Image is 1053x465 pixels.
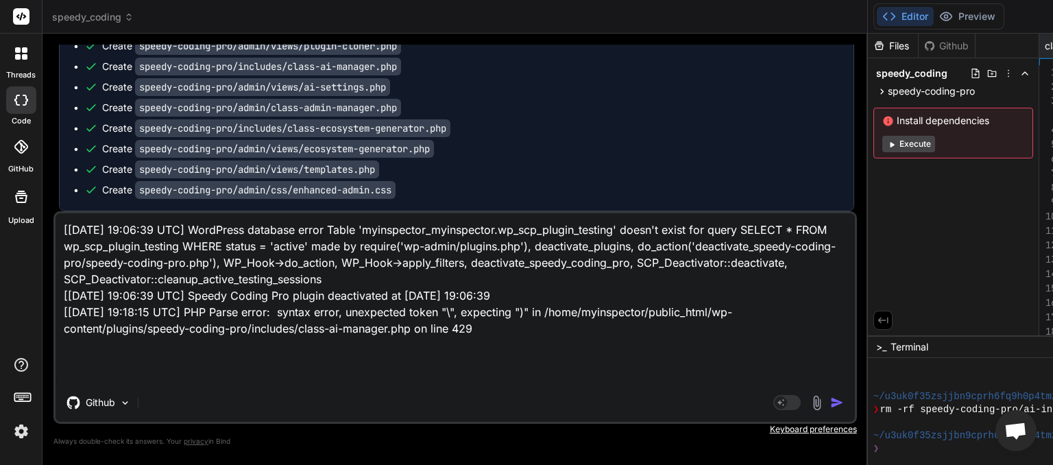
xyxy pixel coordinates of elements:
div: Create [102,163,379,176]
div: Files [868,39,918,53]
code: speedy-coding-pro/admin/views/ai-settings.php [135,78,390,96]
div: Open chat [995,410,1037,451]
code: speedy-coding-pro/admin/class-admin-manager.php [135,99,401,117]
label: GitHub [8,163,34,175]
span: speedy_coding [876,67,947,80]
div: Create [102,121,450,135]
div: Create [102,142,434,156]
img: Pick Models [119,397,131,409]
span: speedy-coding-pro [888,84,975,98]
code: speedy-coding-pro/includes/class-ai-manager.php [135,58,401,75]
img: icon [830,396,844,409]
span: privacy [184,437,208,445]
p: Always double-check its answers. Your in Bind [53,435,857,448]
code: speedy-coding-pro/includes/class-ecosystem-generator.php [135,119,450,137]
span: ❯ [873,403,880,416]
span: Terminal [891,340,928,354]
div: Create [102,101,401,115]
label: Upload [8,215,34,226]
code: speedy-coding-pro/admin/views/ecosystem-generator.php [135,140,434,158]
div: Github [919,39,975,53]
span: >_ [876,340,886,354]
button: Execute [882,136,935,152]
div: Create [102,60,401,73]
img: attachment [809,395,825,411]
label: threads [6,69,36,81]
div: Create [102,183,396,197]
div: Create [102,39,401,53]
img: settings [10,420,33,443]
p: Keyboard preferences [53,424,857,435]
span: Install dependencies [882,114,1024,128]
span: ❯ [873,442,880,455]
button: Editor [877,7,934,26]
label: code [12,115,31,127]
span: speedy_coding [52,10,134,24]
code: speedy-coding-pro/admin/views/plugin-cloner.php [135,37,401,55]
code: speedy-coding-pro/admin/css/enhanced-admin.css [135,181,396,199]
p: Github [86,396,115,409]
code: speedy-coding-pro/admin/views/templates.php [135,160,379,178]
button: Preview [934,7,1001,26]
div: Create [102,80,390,94]
textarea: [[DATE] 19:06:39 UTC] WordPress database error Table 'myinspector_myinspector.wp_scp_plugin_testi... [56,213,855,383]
